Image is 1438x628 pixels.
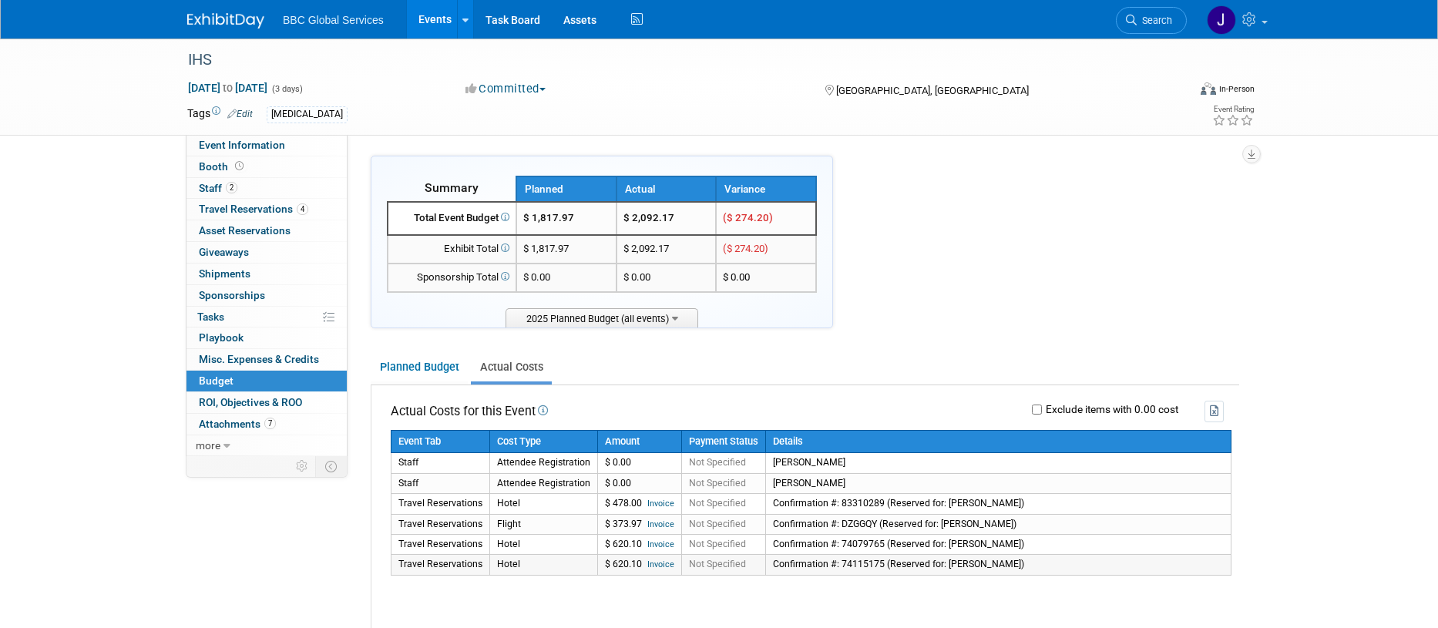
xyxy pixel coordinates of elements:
[1096,80,1255,103] div: Event Format
[187,13,264,29] img: ExhibitDay
[617,264,717,292] td: $ 0.00
[523,271,550,283] span: $ 0.00
[199,331,244,344] span: Playbook
[490,473,598,493] td: Attendee Registration
[490,453,598,473] td: Attendee Registration
[183,46,1164,74] div: IHS
[723,271,750,283] span: $ 0.00
[186,414,347,435] a: Attachments7
[199,182,237,194] span: Staff
[395,211,509,226] div: Total Event Budget
[689,498,746,509] span: Not Specified
[617,202,717,235] td: $ 2,092.17
[682,430,766,453] th: Payment Status
[227,109,253,119] a: Edit
[391,494,490,514] td: Travel Reservations
[471,353,552,381] a: Actual Costs
[766,534,1231,554] td: Confirmation #: 74079765 (Reserved for: [PERSON_NAME])
[186,199,347,220] a: Travel Reservations4
[395,242,509,257] div: Exhibit Total
[516,176,617,202] th: Planned
[199,267,250,280] span: Shipments
[689,478,746,489] span: Not Specified
[391,473,490,493] td: Staff
[196,439,220,452] span: more
[523,212,574,223] span: $ 1,817.97
[391,453,490,473] td: Staff
[598,534,682,554] td: $ 620.10
[186,156,347,177] a: Booth
[766,473,1231,493] td: [PERSON_NAME]
[523,243,569,254] span: $ 1,817.97
[598,494,682,514] td: $ 478.00
[270,84,303,94] span: (3 days)
[391,555,490,575] td: Travel Reservations
[186,264,347,284] a: Shipments
[460,81,552,97] button: Committed
[391,514,490,534] td: Travel Reservations
[391,430,490,453] th: Event Tab
[598,453,682,473] td: $ 0.00
[490,494,598,514] td: Hotel
[647,499,674,509] a: Invoice
[199,353,319,365] span: Misc. Expenses & Credits
[186,392,347,413] a: ROI, Objectives & ROO
[197,311,224,323] span: Tasks
[267,106,348,123] div: [MEDICAL_DATA]
[689,559,746,569] span: Not Specified
[836,85,1029,96] span: [GEOGRAPHIC_DATA], [GEOGRAPHIC_DATA]
[617,235,717,264] td: $ 2,092.17
[283,14,384,26] span: BBC Global Services
[1212,106,1254,113] div: Event Rating
[395,270,509,285] div: Sponsorship Total
[647,519,674,529] a: Invoice
[186,307,347,327] a: Tasks
[199,224,291,237] span: Asset Reservations
[199,418,276,430] span: Attachments
[766,430,1231,453] th: Details
[186,327,347,348] a: Playbook
[186,220,347,241] a: Asset Reservations
[598,473,682,493] td: $ 0.00
[716,176,816,202] th: Variance
[490,555,598,575] td: Hotel
[199,374,234,387] span: Budget
[226,182,237,193] span: 2
[425,180,479,195] span: Summary
[264,418,276,429] span: 7
[689,519,746,529] span: Not Specified
[186,349,347,370] a: Misc. Expenses & Credits
[1201,82,1216,95] img: Format-Inperson.png
[647,539,674,549] a: Invoice
[598,555,682,575] td: $ 620.10
[186,178,347,199] a: Staff2
[766,514,1231,534] td: Confirmation #: DZGGQY (Reserved for: [PERSON_NAME])
[766,494,1231,514] td: Confirmation #: 83310289 (Reserved for: [PERSON_NAME])
[289,456,316,476] td: Personalize Event Tab Strip
[689,539,746,549] span: Not Specified
[506,308,698,327] span: 2025 Planned Budget (all events)
[391,401,548,421] td: Actual Costs for this Event
[766,453,1231,473] td: [PERSON_NAME]
[723,243,768,254] span: ($ 274.20)
[187,106,253,123] td: Tags
[490,514,598,534] td: Flight
[186,242,347,263] a: Giveaways
[187,81,268,95] span: [DATE] [DATE]
[186,435,347,456] a: more
[598,514,682,534] td: $ 373.97
[220,82,235,94] span: to
[689,457,746,468] span: Not Specified
[723,212,773,223] span: ($ 274.20)
[1218,83,1255,95] div: In-Person
[617,176,717,202] th: Actual
[199,139,285,151] span: Event Information
[186,285,347,306] a: Sponsorships
[1116,7,1187,34] a: Search
[490,430,598,453] th: Cost Type
[297,203,308,215] span: 4
[186,135,347,156] a: Event Information
[232,160,247,172] span: Booth not reserved yet
[490,534,598,554] td: Hotel
[766,555,1231,575] td: Confirmation #: 74115175 (Reserved for: [PERSON_NAME])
